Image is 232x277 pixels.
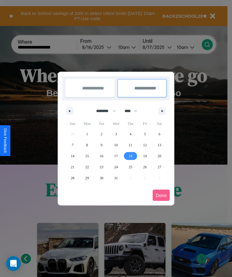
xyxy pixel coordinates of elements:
[143,140,147,151] span: 12
[80,162,94,173] button: 22
[80,119,94,129] span: Mon
[143,151,147,162] span: 19
[114,162,118,173] span: 24
[138,162,152,173] button: 26
[80,129,94,140] button: 1
[80,173,94,184] button: 29
[109,129,123,140] button: 3
[123,140,138,151] button: 11
[85,162,89,173] span: 22
[129,162,132,173] span: 25
[138,119,152,129] span: Fri
[123,151,138,162] button: 18
[152,129,167,140] button: 6
[94,173,109,184] button: 30
[123,129,138,140] button: 4
[152,162,167,173] button: 27
[158,140,161,151] span: 13
[71,151,74,162] span: 14
[109,162,123,173] button: 24
[114,140,118,151] span: 10
[158,129,160,140] span: 6
[71,162,74,173] span: 21
[109,140,123,151] button: 10
[138,129,152,140] button: 5
[143,162,147,173] span: 26
[86,140,88,151] span: 8
[115,129,117,140] span: 3
[80,140,94,151] button: 8
[94,140,109,151] button: 9
[152,119,167,129] span: Sat
[85,151,89,162] span: 15
[114,173,118,184] span: 31
[94,129,109,140] button: 2
[109,173,123,184] button: 31
[138,151,152,162] button: 19
[153,190,170,201] button: Done
[94,119,109,129] span: Tue
[71,173,74,184] span: 28
[65,119,80,129] span: Sun
[94,151,109,162] button: 16
[152,140,167,151] button: 13
[158,151,161,162] span: 20
[80,151,94,162] button: 15
[138,140,152,151] button: 12
[109,119,123,129] span: Wed
[85,173,89,184] span: 29
[100,151,103,162] span: 16
[101,129,103,140] span: 2
[3,128,7,153] div: Give Feedback
[65,140,80,151] button: 7
[6,256,21,271] div: Open Intercom Messenger
[123,119,138,129] span: Thu
[144,129,146,140] span: 5
[152,151,167,162] button: 20
[123,162,138,173] button: 25
[86,129,88,140] span: 1
[72,140,74,151] span: 7
[65,151,80,162] button: 14
[101,140,103,151] span: 9
[100,162,103,173] span: 23
[129,129,131,140] span: 4
[158,162,161,173] span: 27
[109,151,123,162] button: 17
[65,173,80,184] button: 28
[129,151,132,162] span: 18
[114,151,118,162] span: 17
[65,162,80,173] button: 21
[100,173,103,184] span: 30
[129,140,132,151] span: 11
[94,162,109,173] button: 23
